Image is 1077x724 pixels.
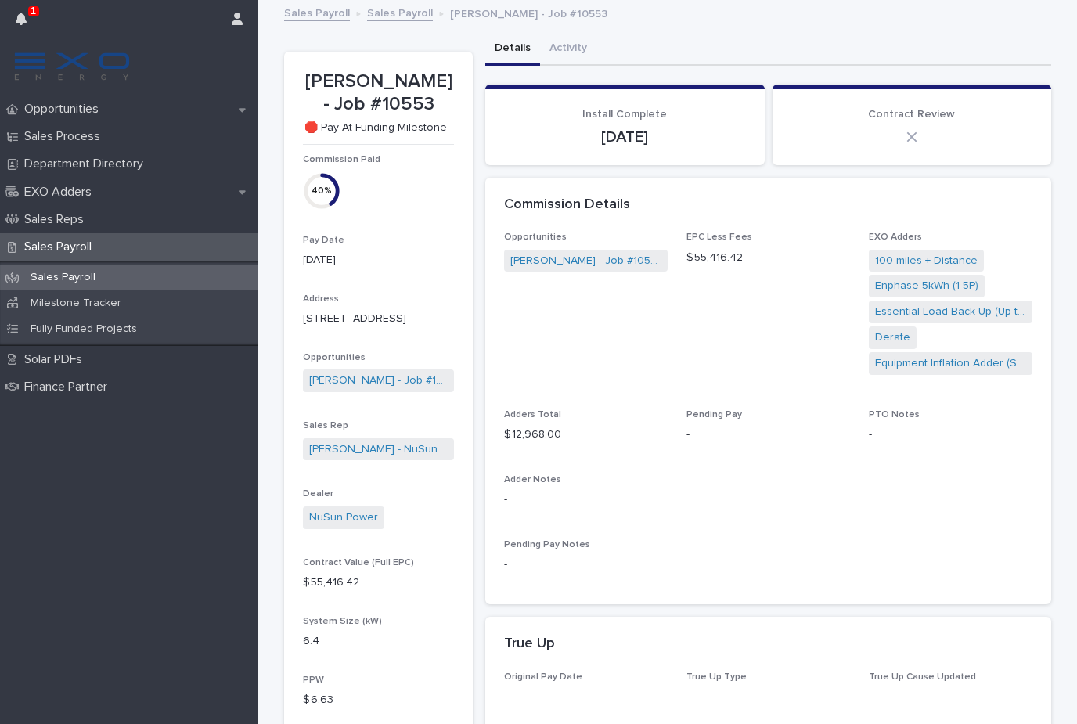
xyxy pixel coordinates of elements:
p: - [504,557,1032,573]
p: Sales Payroll [18,271,108,284]
span: EPC Less Fees [686,232,752,242]
span: Dealer [303,489,333,499]
p: - [869,427,1032,443]
span: Original Pay Date [504,672,582,682]
span: Sales Rep [303,421,348,430]
h2: True Up [504,636,555,653]
p: - [869,689,1032,705]
p: [DATE] [504,128,746,146]
p: 🛑 Pay At Funding Milestone [303,121,448,135]
p: Department Directory [18,157,156,171]
span: Pay Date [303,236,344,245]
p: [PERSON_NAME] - Job #10553 [303,70,454,116]
a: Sales Payroll [367,3,433,21]
p: Opportunities [18,102,111,117]
span: System Size (kW) [303,617,382,626]
div: 1 [16,9,36,38]
p: Solar PDFs [18,352,95,367]
div: 40 % [303,182,340,199]
p: [DATE] [303,252,454,268]
a: 100 miles + Distance [875,253,978,269]
span: EXO Adders [869,232,922,242]
p: - [504,492,1032,508]
a: NuSun Power [309,510,378,526]
p: - [686,427,850,443]
span: Opportunities [303,353,366,362]
p: [PERSON_NAME] - Job #10553 [450,4,607,21]
a: Essential Load Back Up (Up to 6 Breakers) [875,304,1026,320]
p: [STREET_ADDRESS] [303,311,454,327]
span: Contract Value (Full EPC) [303,558,414,567]
span: Pending Pay Notes [504,540,590,549]
p: $ 55,416.42 [303,575,454,591]
a: Sales Payroll [284,3,350,21]
span: PTO Notes [869,410,920,420]
p: $ 12,968.00 [504,427,668,443]
span: Contract Review [868,109,955,120]
p: 6.4 [303,633,454,650]
a: Derate [875,330,910,346]
span: Commission Paid [303,155,380,164]
p: $ 6.63 [303,692,454,708]
button: Details [485,33,540,66]
p: 1 [31,5,36,16]
span: Adder Notes [504,475,561,484]
p: Sales Reps [18,212,96,227]
img: FKS5r6ZBThi8E5hshIGi [13,51,131,82]
p: Fully Funded Projects [18,322,149,336]
span: Adders Total [504,410,561,420]
button: Activity [540,33,596,66]
p: EXO Adders [18,185,104,200]
a: Equipment Inflation Adder (Starting [DATE]) [875,355,1026,372]
p: Milestone Tracker [18,297,134,310]
span: Address [303,294,339,304]
span: True Up Cause Updated [869,672,976,682]
p: - [504,689,668,705]
p: Finance Partner [18,380,120,394]
a: [PERSON_NAME] - Job #10553 [510,253,661,269]
a: [PERSON_NAME] - NuSun Power [309,441,448,458]
p: $ 55,416.42 [686,250,850,266]
p: Sales Process [18,129,113,144]
a: [PERSON_NAME] - Job #10553 [309,373,448,389]
p: - [686,689,850,705]
h2: Commission Details [504,196,630,214]
p: Sales Payroll [18,240,104,254]
span: Opportunities [504,232,567,242]
span: True Up Type [686,672,747,682]
span: Install Complete [582,109,667,120]
span: Pending Pay [686,410,742,420]
a: Enphase 5kWh (1 5P) [875,278,978,294]
span: PPW [303,675,324,685]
